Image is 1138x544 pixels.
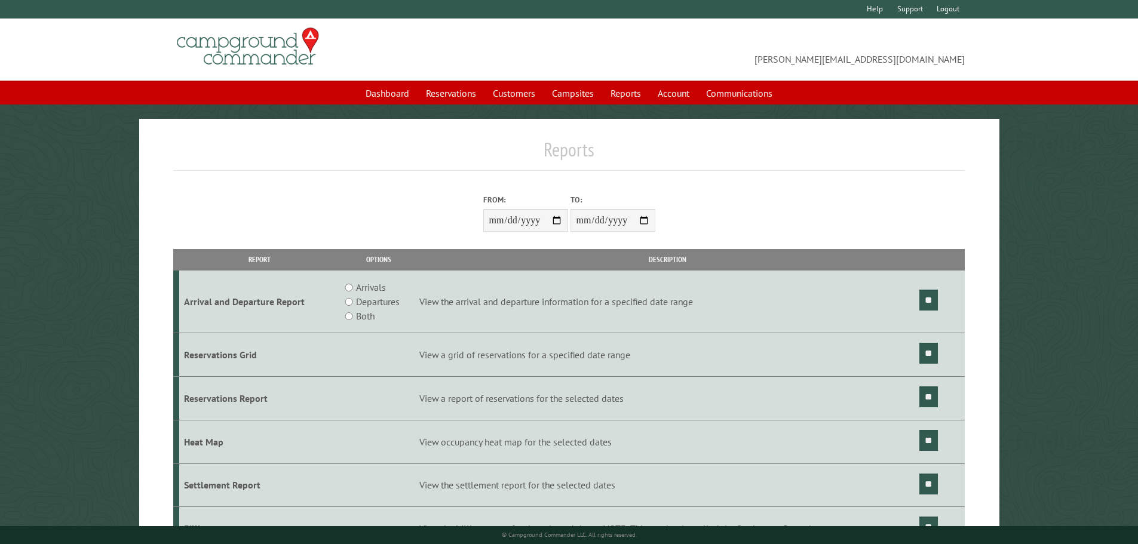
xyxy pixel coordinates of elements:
[418,333,918,377] td: View a grid of reservations for a specified date range
[358,82,416,105] a: Dashboard
[356,309,375,323] label: Both
[418,271,918,333] td: View the arrival and departure information for a specified date range
[418,463,918,507] td: View the settlement report for the selected dates
[651,82,697,105] a: Account
[419,82,483,105] a: Reservations
[173,138,965,171] h1: Reports
[173,23,323,70] img: Campground Commander
[570,194,655,205] label: To:
[418,376,918,420] td: View a report of reservations for the selected dates
[356,294,400,309] label: Departures
[179,249,340,270] th: Report
[483,194,568,205] label: From:
[179,333,340,377] td: Reservations Grid
[418,249,918,270] th: Description
[486,82,542,105] a: Customers
[699,82,780,105] a: Communications
[545,82,601,105] a: Campsites
[356,280,386,294] label: Arrivals
[179,376,340,420] td: Reservations Report
[418,420,918,463] td: View occupancy heat map for the selected dates
[569,33,965,66] span: [PERSON_NAME][EMAIL_ADDRESS][DOMAIN_NAME]
[179,420,340,463] td: Heat Map
[603,82,648,105] a: Reports
[339,249,417,270] th: Options
[179,463,340,507] td: Settlement Report
[179,271,340,333] td: Arrival and Departure Report
[502,531,637,539] small: © Campground Commander LLC. All rights reserved.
